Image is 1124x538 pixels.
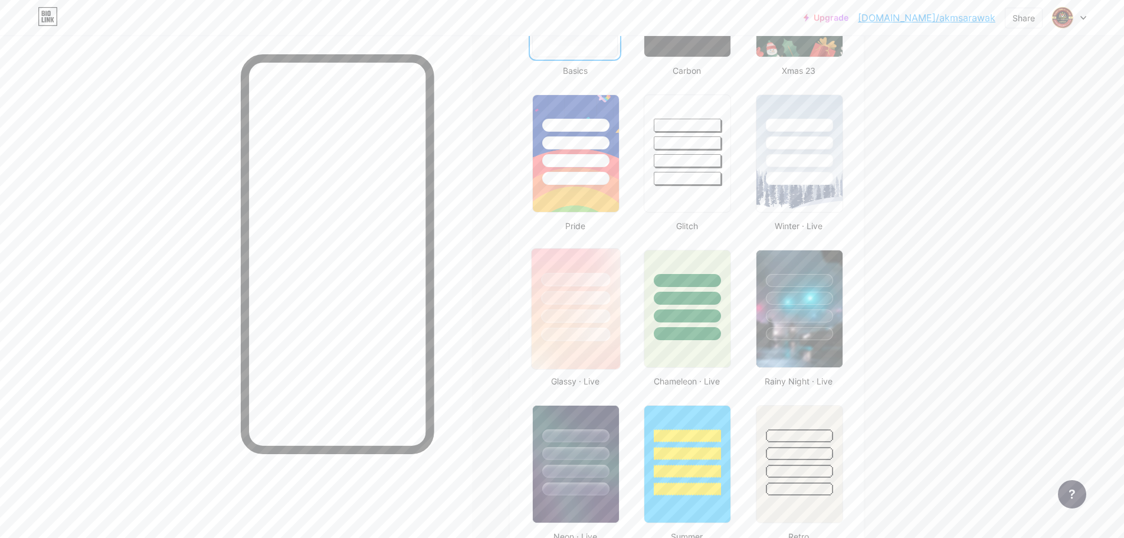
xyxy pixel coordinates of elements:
img: glassmorphism.jpg [532,249,620,369]
div: Share [1012,12,1035,24]
a: Upgrade [804,13,848,22]
div: Glitch [640,220,733,232]
div: Winter · Live [752,220,845,232]
div: Basics [529,64,621,77]
div: Pride [529,220,621,232]
div: Carbon [640,64,733,77]
div: Glassy · Live [529,375,621,387]
a: [DOMAIN_NAME]/akmsarawak [858,11,995,25]
div: Chameleon · Live [640,375,733,387]
div: Xmas 23 [752,64,845,77]
img: akmsarawak [1051,6,1074,29]
div: Rainy Night · Live [752,375,845,387]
